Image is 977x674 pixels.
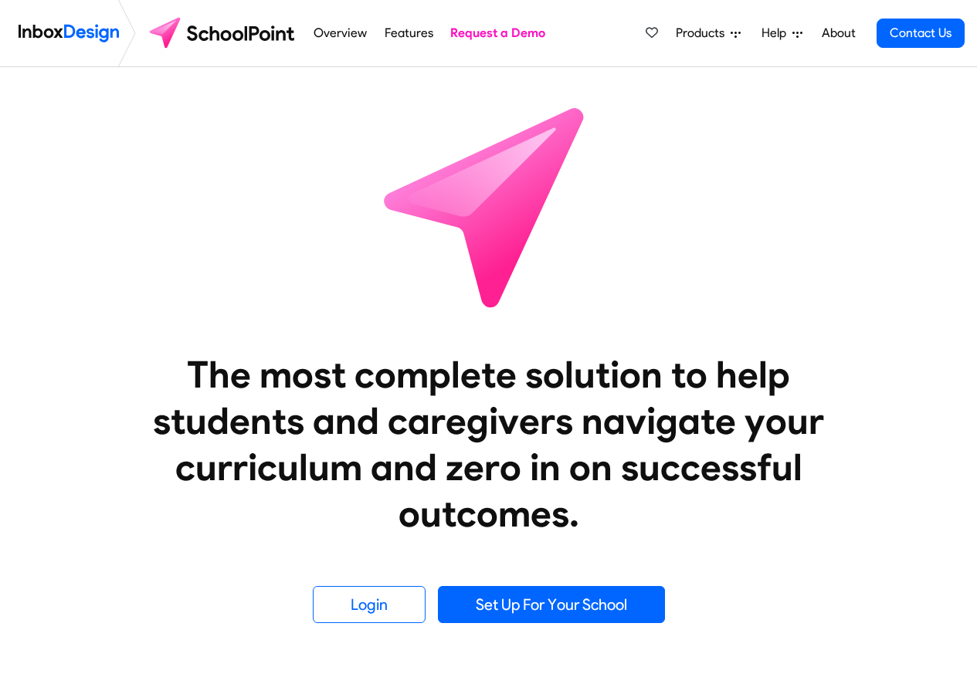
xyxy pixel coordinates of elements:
[676,24,731,42] span: Products
[310,18,371,49] a: Overview
[380,18,437,49] a: Features
[142,15,305,52] img: schoolpoint logo
[762,24,792,42] span: Help
[350,67,628,345] img: icon_schoolpoint.svg
[313,586,426,623] a: Login
[755,18,809,49] a: Help
[670,18,747,49] a: Products
[817,18,860,49] a: About
[122,351,856,537] heading: The most complete solution to help students and caregivers navigate your curriculum and zero in o...
[438,586,665,623] a: Set Up For Your School
[446,18,550,49] a: Request a Demo
[877,19,965,48] a: Contact Us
